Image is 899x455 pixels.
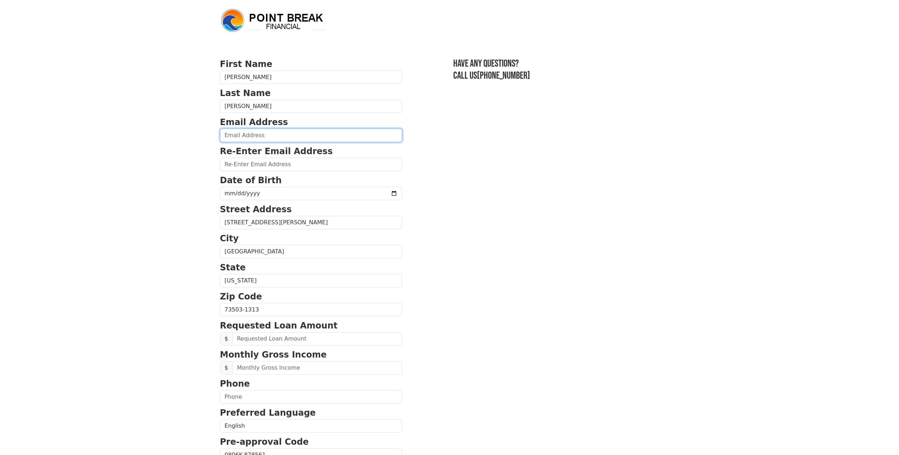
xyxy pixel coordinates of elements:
[220,390,402,404] input: Phone
[220,8,326,33] img: logo.png
[220,158,402,171] input: Re-Enter Email Address
[220,303,402,316] input: Zip Code
[220,437,309,447] strong: Pre-approval Code
[232,361,402,375] input: Monthly Gross Income
[220,321,338,331] strong: Requested Loan Amount
[220,100,402,113] input: Last Name
[220,88,271,98] strong: Last Name
[220,263,246,273] strong: State
[220,379,250,389] strong: Phone
[220,59,272,69] strong: First Name
[220,234,239,243] strong: City
[220,292,262,302] strong: Zip Code
[220,204,292,214] strong: Street Address
[220,117,288,127] strong: Email Address
[220,332,233,346] span: $
[453,58,679,70] h3: Have any questions?
[220,361,233,375] span: $
[220,146,333,156] strong: Re-Enter Email Address
[220,129,402,142] input: Email Address
[220,408,316,418] strong: Preferred Language
[453,70,679,82] h3: Call us
[232,332,402,346] input: Requested Loan Amount
[220,71,402,84] input: First Name
[220,348,402,361] p: Monthly Gross Income
[220,245,402,258] input: City
[220,216,402,229] input: Street Address
[477,70,530,82] a: [PHONE_NUMBER]
[220,175,282,185] strong: Date of Birth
